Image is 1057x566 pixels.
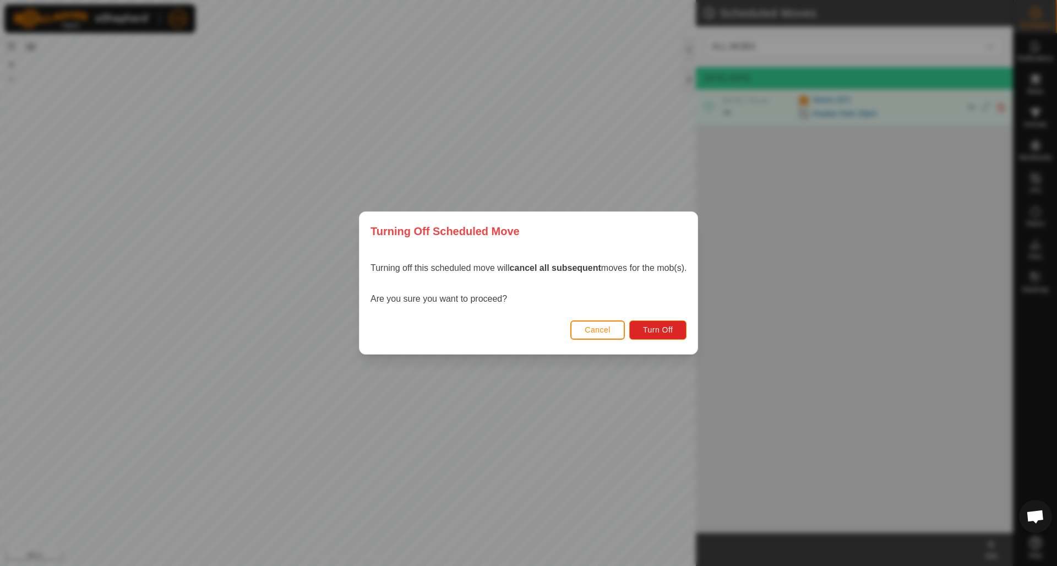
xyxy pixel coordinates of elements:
[585,325,611,334] span: Cancel
[643,325,673,334] span: Turn Off
[509,263,601,273] strong: cancel all subsequent
[371,262,686,275] p: Turning off this scheduled move will moves for the mob(s).
[1019,500,1052,533] div: Open chat
[629,320,687,340] button: Turn Off
[570,320,625,340] button: Cancel
[371,292,686,306] p: Are you sure you want to proceed?
[371,223,520,240] span: Turning Off Scheduled Move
